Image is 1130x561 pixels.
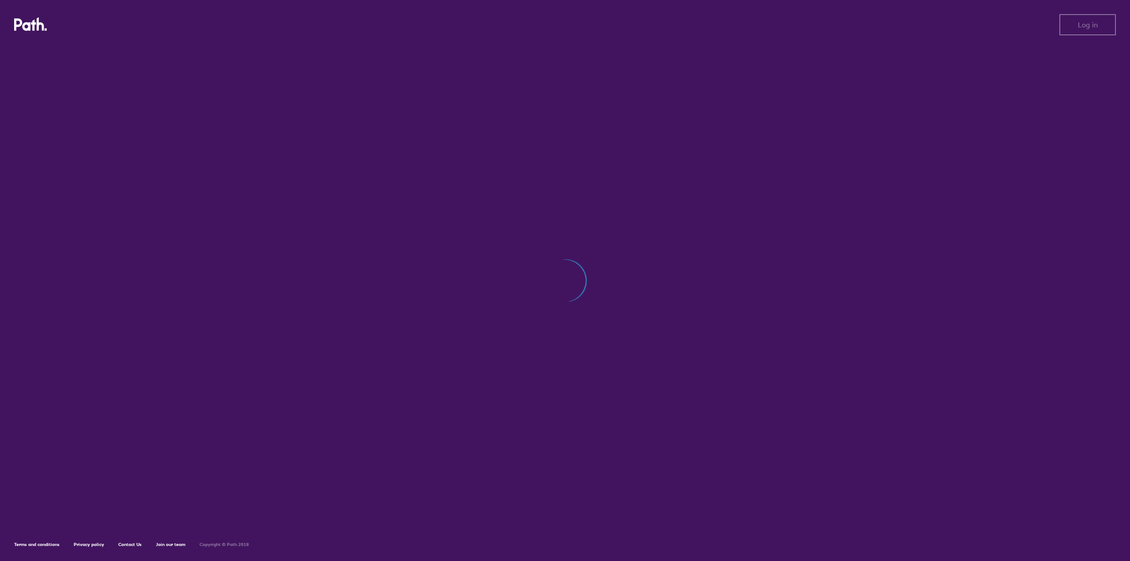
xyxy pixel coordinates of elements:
button: Log in [1059,14,1116,35]
span: Log in [1078,21,1098,29]
h6: Copyright © Path 2018 [200,542,249,547]
a: Privacy policy [74,542,104,547]
a: Join our team [156,542,185,547]
a: Terms and conditions [14,542,60,547]
a: Contact Us [118,542,142,547]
